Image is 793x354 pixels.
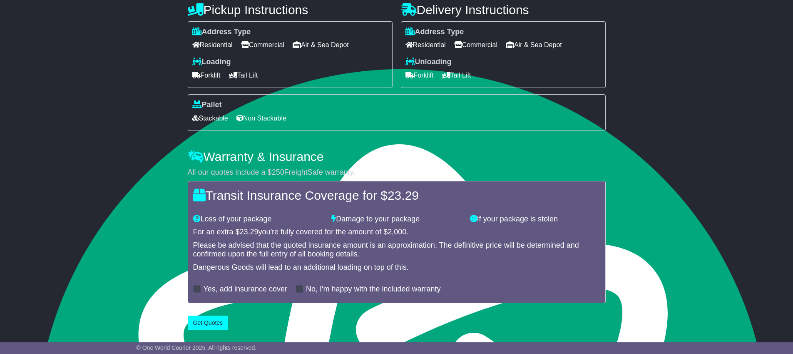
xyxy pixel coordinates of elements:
[193,228,600,237] div: For an extra $ you're fully covered for the amount of $ .
[405,69,434,82] span: Forklift
[405,38,446,51] span: Residential
[192,28,251,37] label: Address Type
[272,168,284,176] span: 250
[192,38,233,51] span: Residential
[193,188,600,202] h4: Transit Insurance Coverage for $
[405,58,452,67] label: Unloading
[192,58,231,67] label: Loading
[192,69,221,82] span: Forklift
[188,168,606,177] div: All our quotes include a $ FreightSafe warranty.
[188,316,229,330] button: Get Quotes
[506,38,562,51] span: Air & Sea Depot
[192,100,222,110] label: Pallet
[388,228,406,236] span: 2,000
[188,150,606,163] h4: Warranty & Insurance
[188,3,393,17] h4: Pickup Instructions
[306,285,441,294] label: No, I'm happy with the included warranty
[466,215,604,224] div: If your package is stolen
[204,285,287,294] label: Yes, add insurance cover
[236,112,286,125] span: Non Stackable
[192,112,228,125] span: Stackable
[189,215,328,224] div: Loss of your package
[193,263,600,272] div: Dangerous Goods will lead to an additional loading on top of this.
[229,69,258,82] span: Tail Lift
[388,188,419,202] span: 23.29
[240,228,259,236] span: 23.29
[454,38,497,51] span: Commercial
[405,28,464,37] label: Address Type
[241,38,284,51] span: Commercial
[137,344,257,351] span: © One World Courier 2025. All rights reserved.
[401,3,606,17] h4: Delivery Instructions
[193,241,600,259] div: Please be advised that the quoted insurance amount is an approximation. The definitive price will...
[327,215,466,224] div: Damage to your package
[442,69,471,82] span: Tail Lift
[293,38,349,51] span: Air & Sea Depot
